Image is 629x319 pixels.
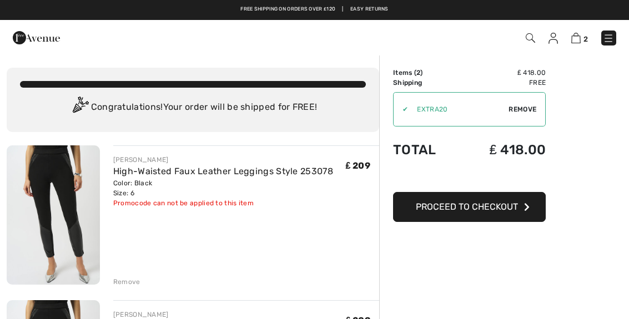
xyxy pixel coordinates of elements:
[393,68,459,78] td: Items ( )
[526,33,535,43] img: Search
[459,131,546,169] td: ₤ 418.00
[549,33,558,44] img: My Info
[393,131,459,169] td: Total
[394,104,408,114] div: ✔
[20,97,366,119] div: Congratulations! Your order will be shipped for FREE!
[113,155,333,165] div: [PERSON_NAME]
[509,104,536,114] span: Remove
[393,192,546,222] button: Proceed to Checkout
[583,35,588,43] span: 2
[113,277,140,287] div: Remove
[416,201,518,212] span: Proceed to Checkout
[240,6,335,13] a: Free shipping on orders over ₤120
[69,97,91,119] img: Congratulation2.svg
[113,178,333,198] div: Color: Black Size: 6
[13,32,60,42] a: 1ère Avenue
[7,145,100,285] img: High-Waisted Faux Leather Leggings Style 253078
[342,6,343,13] span: |
[113,198,333,208] div: Promocode can not be applied to this item
[571,33,581,43] img: Shopping Bag
[603,33,614,44] img: Menu
[416,69,420,77] span: 2
[571,31,588,44] a: 2
[13,27,60,49] img: 1ère Avenue
[350,6,389,13] a: Easy Returns
[113,166,333,176] a: High-Waisted Faux Leather Leggings Style 253078
[346,160,370,171] span: ₤ 209
[393,169,546,188] iframe: PayPal
[408,93,509,126] input: Promo code
[459,78,546,88] td: Free
[459,68,546,78] td: ₤ 418.00
[393,78,459,88] td: Shipping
